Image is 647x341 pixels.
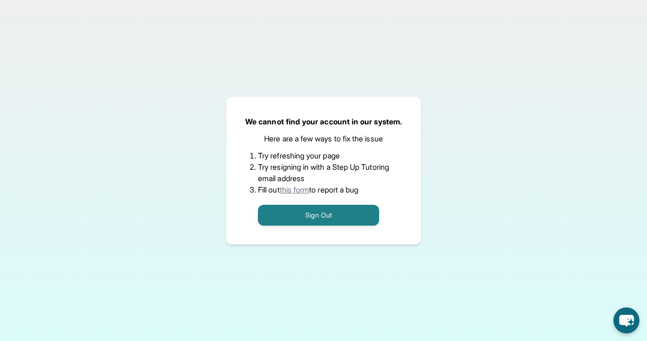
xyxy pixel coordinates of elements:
p: Here are a few ways to fix the issue [264,133,383,144]
li: Fill out to report a bug [258,184,389,195]
a: Sign Out [258,210,379,219]
button: chat-button [613,307,639,333]
li: Try refreshing your page [258,150,389,161]
a: this form [280,185,310,194]
button: Sign Out [258,205,379,226]
p: We cannot find your account in our system. [245,116,402,127]
li: Try resigning in with a Step Up Tutoring email address [258,161,389,184]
